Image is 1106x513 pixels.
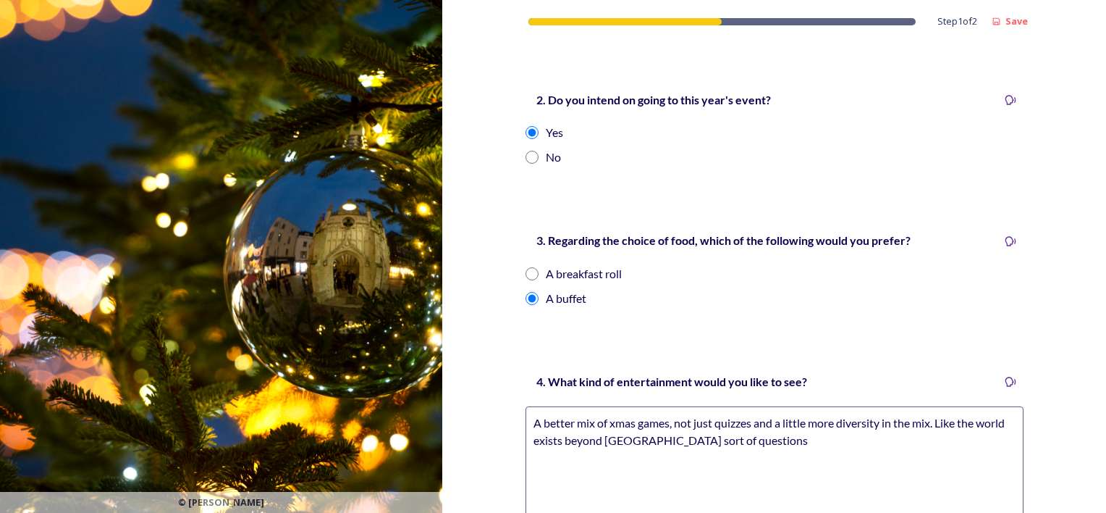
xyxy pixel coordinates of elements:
[546,290,586,307] div: A buffet
[536,93,771,107] strong: 2. Do you intend on going to this year's event?
[178,496,264,509] span: © [PERSON_NAME]
[546,265,622,283] div: A breakfast roll
[546,149,561,166] div: No
[536,233,911,247] strong: 3. Regarding the choice of food, which of the following would you prefer?
[937,14,977,28] span: Step 1 of 2
[1005,14,1028,28] strong: Save
[546,124,563,141] div: Yes
[536,375,807,388] strong: 4. What kind of entertainment would you like to see?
